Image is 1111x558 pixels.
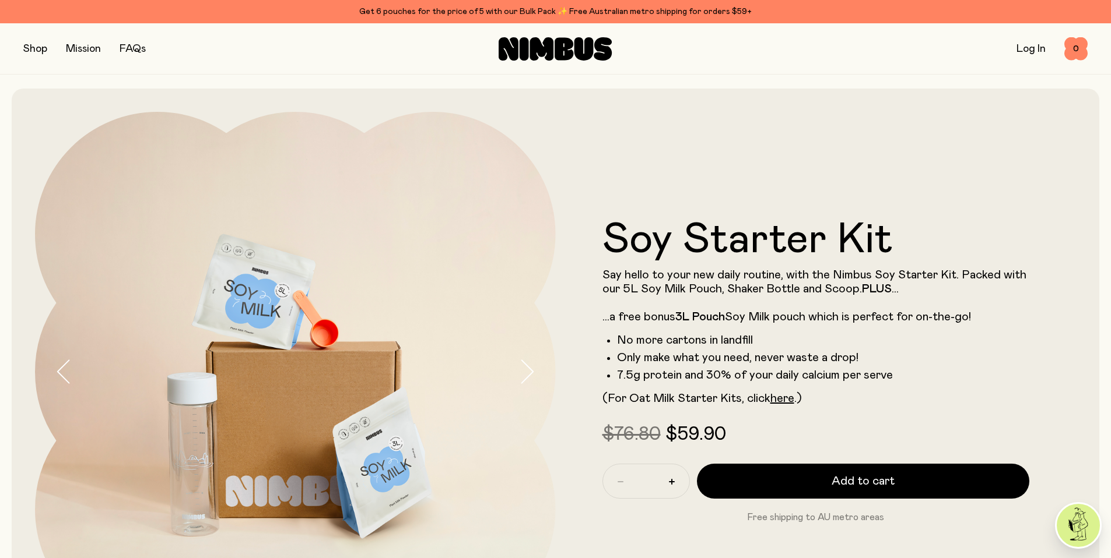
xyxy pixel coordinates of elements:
span: $59.90 [665,425,726,444]
a: Log In [1017,44,1046,54]
h1: Soy Starter Kit [602,219,1030,261]
a: FAQs [120,44,146,54]
strong: PLUS [862,283,892,295]
strong: Pouch [692,311,725,323]
div: Get 6 pouches for the price of 5 with our Bulk Pack ✨ Free Australian metro shipping for orders $59+ [23,5,1088,19]
span: (For Oat Milk Starter Kits, click [602,393,770,404]
button: 0 [1064,37,1088,61]
a: here [770,393,794,404]
p: Free shipping to AU metro areas [602,510,1030,524]
strong: 3L [675,311,689,323]
span: $76.80 [602,425,661,444]
button: Add to cart [697,464,1030,499]
li: Only make what you need, never waste a drop! [617,351,1030,365]
li: No more cartons in landfill [617,333,1030,347]
p: Say hello to your new daily routine, with the Nimbus Soy Starter Kit. Packed with our 5L Soy Milk... [602,268,1030,324]
span: Add to cart [832,473,895,489]
img: agent [1057,504,1100,547]
li: 7.5g protein and 30% of your daily calcium per serve [617,368,1030,382]
span: .) [794,393,802,404]
a: Mission [66,44,101,54]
